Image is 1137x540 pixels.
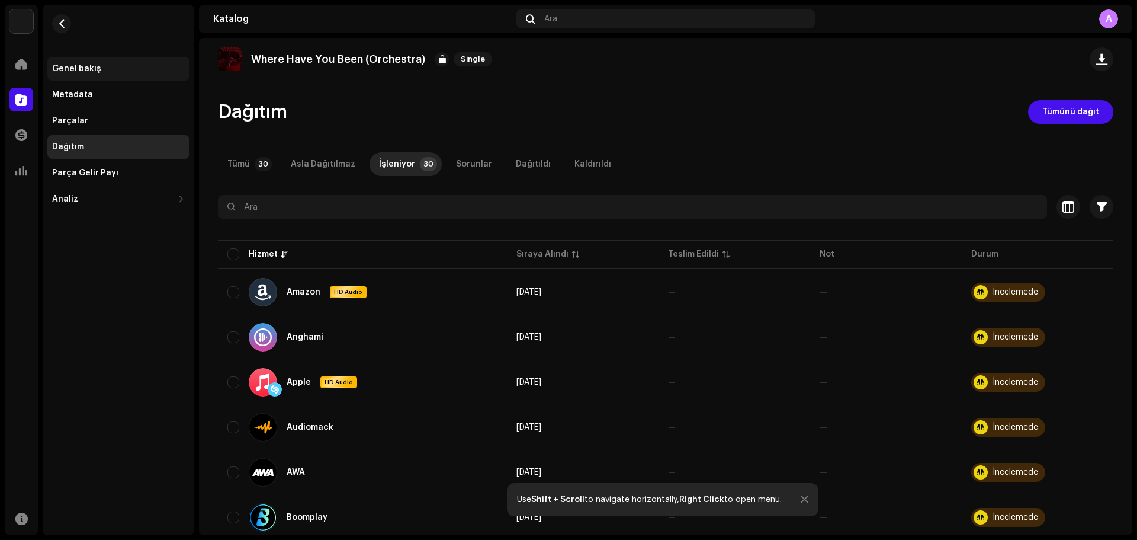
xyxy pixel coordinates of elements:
[820,423,827,432] re-a-table-badge: —
[227,152,250,176] div: Tümü
[820,468,827,477] re-a-table-badge: —
[993,423,1038,432] div: İncelemede
[516,288,541,296] span: 9 Eki 2025
[820,378,827,386] re-a-table-badge: —
[218,100,287,124] span: Dağıtım
[52,64,101,74] div: Genel bakış
[287,378,311,386] div: Apple
[993,468,1038,477] div: İncelemede
[322,378,356,386] span: HD Audio
[993,288,1038,296] div: İncelemede
[516,513,541,522] span: 9 Eki 2025
[517,495,782,504] div: Use to navigate horizontally, to open menu.
[9,9,33,33] img: 297a105e-aa6c-4183-9ff4-27133c00f2e2
[574,152,611,176] div: Kaldırıldı
[287,333,323,341] div: Anghami
[47,57,189,81] re-m-nav-item: Genel bakış
[679,496,724,504] strong: Right Click
[820,288,827,296] re-a-table-badge: —
[668,468,676,477] span: —
[52,142,84,152] div: Dağıtım
[668,288,676,296] span: —
[668,378,676,386] span: —
[47,135,189,159] re-m-nav-item: Dağıtım
[47,109,189,133] re-m-nav-item: Parçalar
[456,152,492,176] div: Sorunlar
[1042,100,1099,124] span: Tümünü dağıt
[251,53,425,66] p: Where Have You Been (Orchestra)
[516,423,541,432] span: 9 Eki 2025
[668,248,719,260] div: Teslim Edildi
[820,333,827,341] re-a-table-badge: —
[213,14,512,24] div: Katalog
[993,378,1038,386] div: İncelemede
[291,152,355,176] div: Asla Dağıtılmaz
[993,333,1038,341] div: İncelemede
[287,288,320,296] div: Amazon
[544,14,557,24] span: Ara
[287,513,327,522] div: Boomplay
[52,168,118,178] div: Parça Gelir Payı
[287,423,333,432] div: Audiomack
[668,333,676,341] span: —
[52,194,78,204] div: Analiz
[255,157,272,171] p-badge: 30
[218,47,242,71] img: dad6c573-f790-481b-a486-c320327f8dae
[668,513,676,522] span: —
[820,513,827,522] re-a-table-badge: —
[420,157,437,171] p-badge: 30
[454,52,492,66] span: Single
[1099,9,1118,28] div: A
[52,90,93,100] div: Metadata
[249,248,278,260] div: Hizmet
[531,496,584,504] strong: Shift + Scroll
[668,423,676,432] span: —
[47,83,189,107] re-m-nav-item: Metadata
[287,468,305,477] div: AWA
[516,468,541,477] span: 9 Eki 2025
[331,288,365,296] span: HD Audio
[1028,100,1113,124] button: Tümünü dağıt
[47,187,189,211] re-m-nav-dropdown: Analiz
[993,513,1038,522] div: İncelemede
[218,195,1047,219] input: Ara
[379,152,415,176] div: İşleniyor
[516,248,568,260] div: Sıraya Alındı
[516,333,541,341] span: 9 Eki 2025
[47,161,189,185] re-m-nav-item: Parça Gelir Payı
[52,116,88,126] div: Parçalar
[516,152,551,176] div: Dağıtıldı
[516,378,541,386] span: 9 Eki 2025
